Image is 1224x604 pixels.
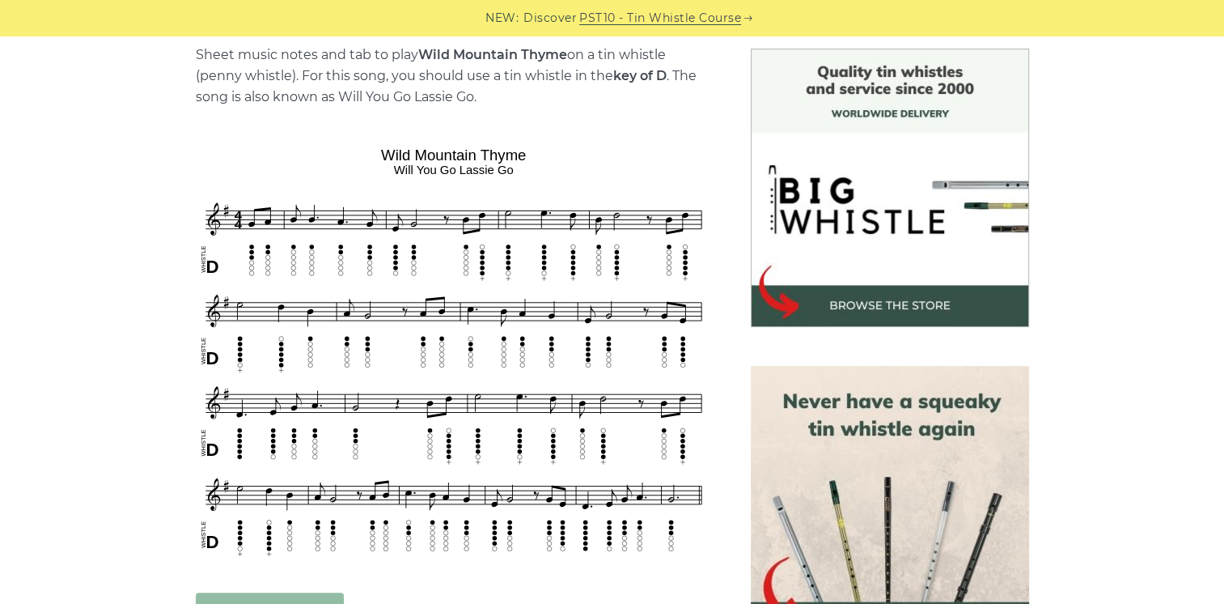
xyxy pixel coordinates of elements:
a: PST10 - Tin Whistle Course [579,9,741,28]
strong: Wild Mountain Thyme [418,47,567,62]
span: Discover [523,9,577,28]
span: NEW: [485,9,519,28]
p: Sheet music notes and tab to play on a tin whistle (penny whistle). For this song, you should use... [196,45,712,108]
img: Wild Mountain Thyme Tin Whistle Tab & Sheet Music [196,141,712,560]
strong: key of D [613,68,667,83]
img: BigWhistle Tin Whistle Store [751,49,1029,327]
